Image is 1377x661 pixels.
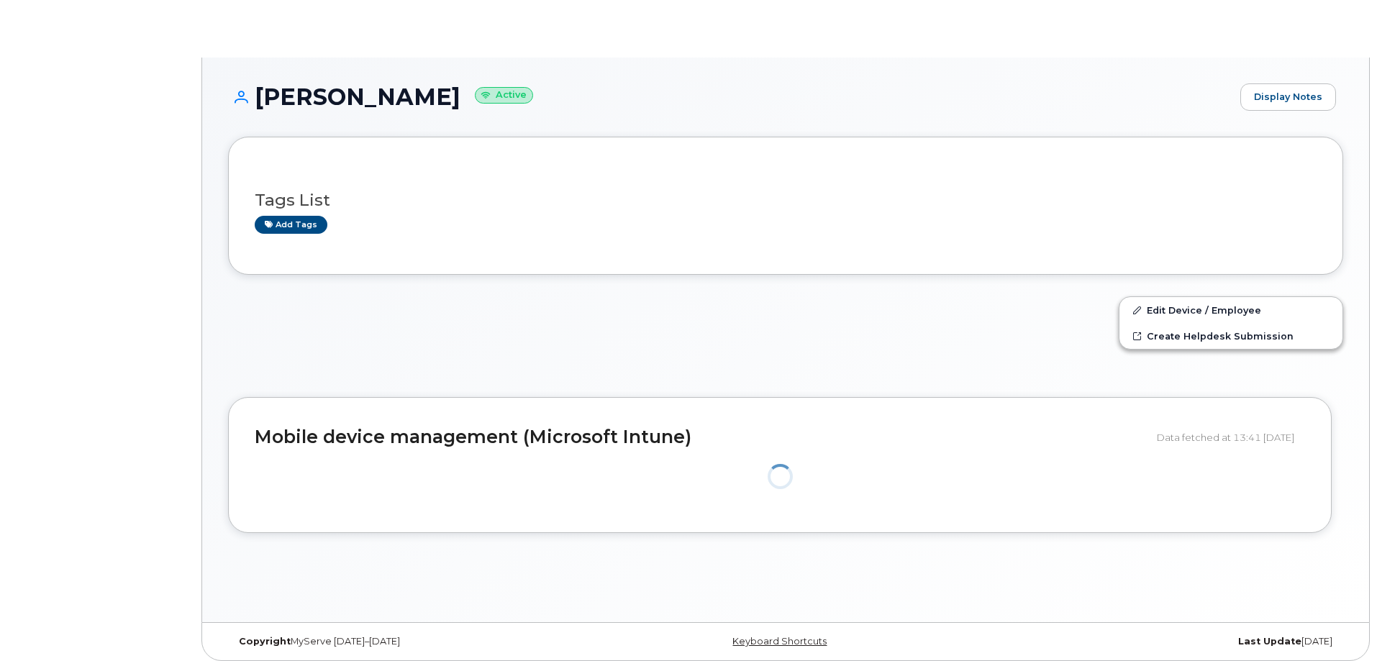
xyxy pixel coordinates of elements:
a: Create Helpdesk Submission [1119,323,1342,349]
a: Add tags [255,216,327,234]
a: Edit Device / Employee [1119,297,1342,323]
div: MyServe [DATE]–[DATE] [228,636,600,647]
div: Data fetched at 13:41 [DATE] [1157,424,1305,451]
h1: [PERSON_NAME] [228,84,1233,109]
div: [DATE] [971,636,1343,647]
h3: Tags List [255,191,1317,209]
a: Display Notes [1240,83,1336,111]
strong: Copyright [239,636,291,647]
small: Active [475,87,533,104]
strong: Last Update [1238,636,1301,647]
h2: Mobile device management (Microsoft Intune) [255,427,1146,447]
a: Keyboard Shortcuts [732,636,827,647]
